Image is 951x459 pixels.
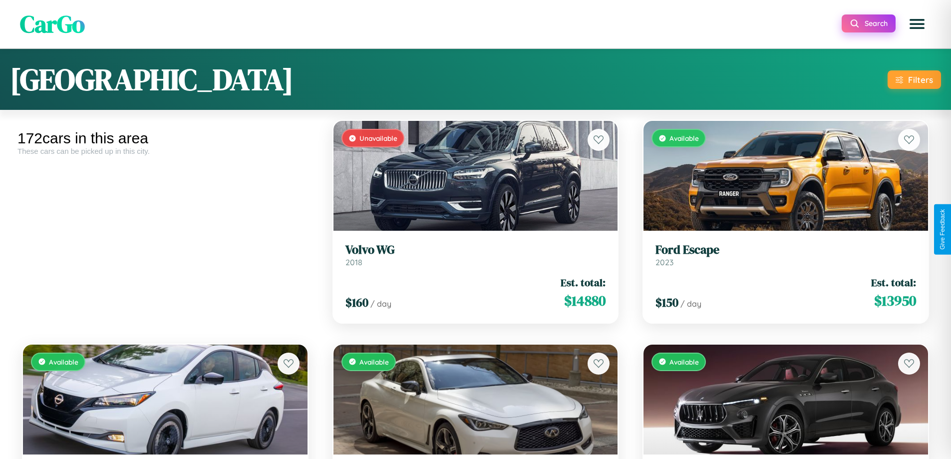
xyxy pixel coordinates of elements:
span: Est. total: [871,275,916,290]
span: Available [669,134,699,142]
h3: Volvo WG [345,243,606,257]
button: Filters [888,70,941,89]
span: $ 160 [345,294,368,311]
span: / day [680,299,701,309]
span: CarGo [20,7,85,40]
a: Volvo WG2018 [345,243,606,267]
span: $ 14880 [564,291,606,311]
span: Search [865,19,888,28]
span: / day [370,299,391,309]
div: 172 cars in this area [17,130,313,147]
div: Give Feedback [939,209,946,250]
h1: [GEOGRAPHIC_DATA] [10,59,294,100]
h3: Ford Escape [655,243,916,257]
span: Available [359,358,389,366]
span: 2023 [655,257,673,267]
div: Filters [908,74,933,85]
span: Est. total: [561,275,606,290]
button: Search [842,14,896,32]
span: 2018 [345,257,362,267]
span: Available [669,358,699,366]
a: Ford Escape2023 [655,243,916,267]
div: These cars can be picked up in this city. [17,147,313,155]
span: Available [49,358,78,366]
span: Unavailable [359,134,397,142]
span: $ 13950 [874,291,916,311]
span: $ 150 [655,294,678,311]
button: Open menu [903,10,931,38]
